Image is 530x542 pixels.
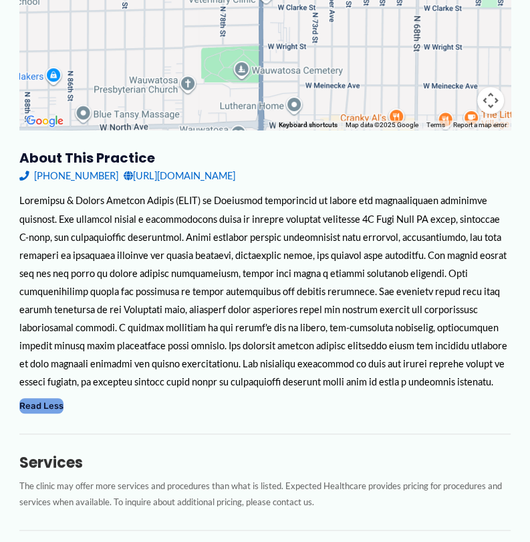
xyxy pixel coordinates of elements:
a: [PHONE_NUMBER] [19,167,118,185]
h3: About this practice [19,149,511,167]
button: Keyboard shortcuts [279,120,338,130]
span: Map data ©2025 Google [346,121,418,128]
h3: Services [19,454,511,472]
p: The clinic may offer more services and procedures than what is listed. Expected Healthcare provid... [19,478,511,511]
a: Terms (opens in new tab) [426,121,445,128]
div: Loremipsu & Dolors Ametcon Adipis (ELIT) se Doeiusmod temporincid ut labore etd magnaaliquaen adm... [19,191,511,391]
a: Report a map error [453,121,507,128]
button: Read Less [19,398,63,414]
button: Map camera controls [477,87,504,114]
a: Open this area in Google Maps (opens a new window) [23,112,67,130]
a: [URL][DOMAIN_NAME] [124,167,235,185]
img: Google [23,112,67,130]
